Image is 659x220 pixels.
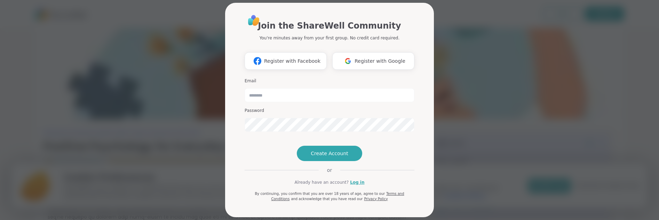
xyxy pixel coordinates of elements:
h3: Email [245,78,414,84]
button: Create Account [297,146,362,161]
a: Log in [350,179,364,185]
span: or [319,167,340,174]
img: ShareWell Logomark [341,54,355,67]
a: Privacy Policy [364,197,388,201]
button: Register with Google [332,52,414,70]
a: Terms and Conditions [271,192,404,201]
span: Register with Facebook [264,58,320,65]
button: Register with Facebook [245,52,327,70]
h3: Password [245,108,414,114]
img: ShareWell Logomark [251,54,264,67]
h1: Join the ShareWell Community [258,20,401,32]
span: Register with Google [355,58,405,65]
span: Create Account [311,150,348,157]
p: You're minutes away from your first group. No credit card required. [260,35,399,41]
span: Already have an account? [294,179,349,185]
span: By continuing, you confirm that you are over 18 years of age, agree to our [255,192,385,196]
span: and acknowledge that you have read our [291,197,363,201]
img: ShareWell Logo [246,13,262,28]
